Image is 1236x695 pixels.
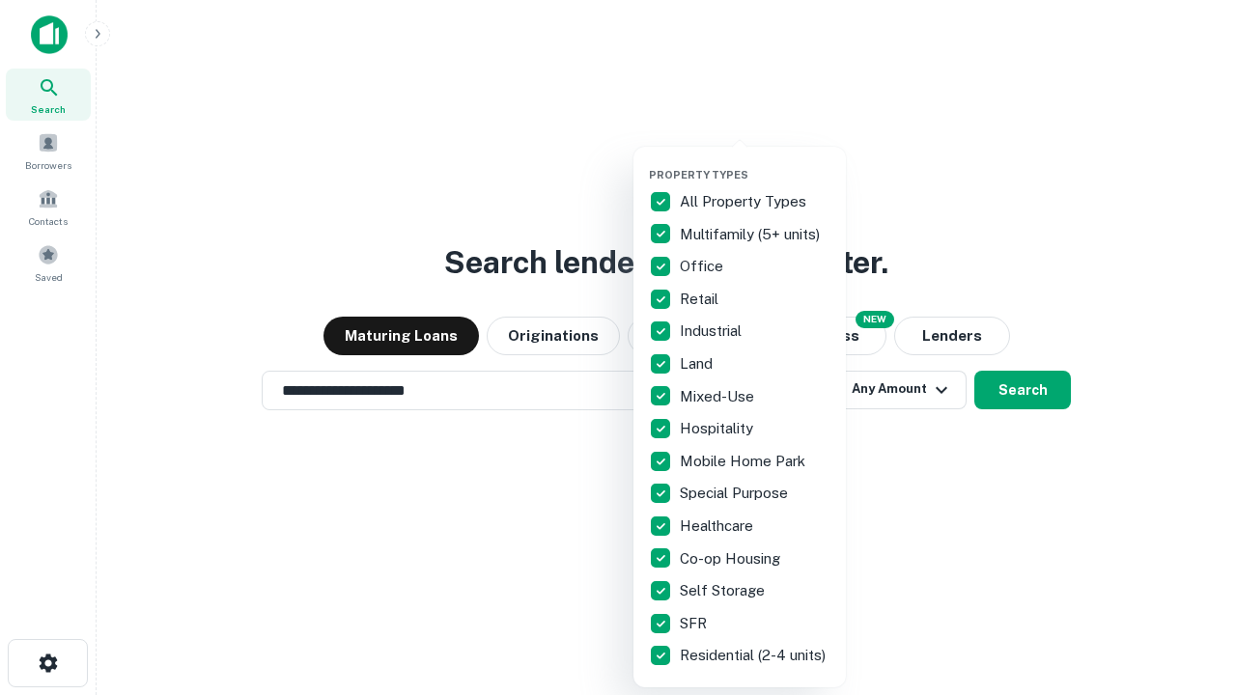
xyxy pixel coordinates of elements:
span: Property Types [649,169,748,181]
p: Mobile Home Park [680,450,809,473]
p: Co-op Housing [680,547,784,570]
p: Mixed-Use [680,385,758,408]
p: Retail [680,288,722,311]
p: Hospitality [680,417,757,440]
p: All Property Types [680,190,810,213]
p: Residential (2-4 units) [680,644,829,667]
p: SFR [680,612,711,635]
p: Special Purpose [680,482,792,505]
p: Industrial [680,320,745,343]
p: Self Storage [680,579,769,602]
p: Land [680,352,716,375]
iframe: Chat Widget [1139,541,1236,633]
p: Multifamily (5+ units) [680,223,824,246]
p: Healthcare [680,514,757,538]
p: Office [680,255,727,278]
